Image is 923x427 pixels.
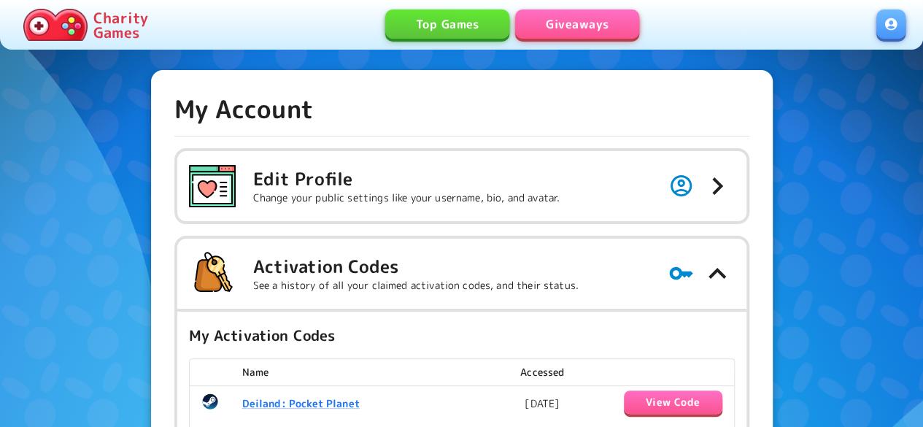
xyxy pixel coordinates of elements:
[253,191,560,205] p: Change your public settings like your username, bio, and avatar.
[385,9,509,39] a: Top Games
[93,10,148,39] p: Charity Games
[23,9,88,41] img: Charity.Games
[231,359,482,386] th: Name
[174,93,314,124] h4: My Account
[482,359,603,386] th: Accessed
[253,255,579,278] h5: Activation Codes
[624,391,722,414] button: View Code
[482,385,603,421] td: [DATE]
[242,396,360,410] a: Deiland: Pocket Planet
[18,6,154,44] a: Charity Games
[253,278,579,293] p: See a history of all your claimed activation codes, and their status.
[515,9,639,39] a: Giveaways
[189,323,735,347] h6: My Activation Codes
[177,151,746,221] button: Edit ProfileChange your public settings like your username, bio, and avatar.
[253,167,560,191] h5: Edit Profile
[177,239,746,309] button: Activation CodesSee a history of all your claimed activation codes, and their status.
